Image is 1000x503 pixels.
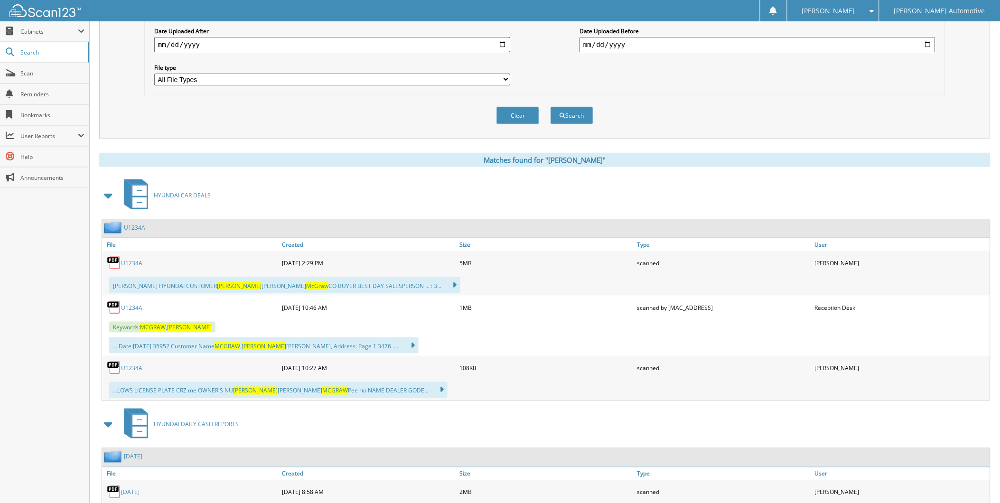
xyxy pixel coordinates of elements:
[635,238,813,251] a: Type
[124,224,145,232] a: U1234A
[280,467,457,480] a: Created
[9,4,81,17] img: scan123-logo-white.svg
[109,337,419,354] div: ... Date:[DATE] 35952 Customer Name , [PERSON_NAME], Address: Page 1 3476 .....
[107,256,121,270] img: PDF.png
[579,27,935,35] label: Date Uploaded Before
[121,304,142,312] a: U1234A
[635,483,813,502] div: scanned
[20,28,78,36] span: Cabinets
[894,8,985,14] span: [PERSON_NAME] Automotive
[635,298,813,317] div: scanned by [MAC_ADDRESS]
[107,361,121,375] img: PDF.png
[20,90,84,98] span: Reminders
[154,37,510,52] input: start
[102,238,280,251] a: File
[99,153,991,167] div: Matches found for "[PERSON_NAME]"
[104,222,124,233] img: folder2.png
[118,406,239,443] a: HYUNDAI DAILY CASH REPORTS
[322,387,348,395] span: MCGRAW
[20,111,84,119] span: Bookmarks
[20,174,84,182] span: Announcements
[635,253,813,272] div: scanned
[813,238,990,251] a: User
[813,358,990,377] div: [PERSON_NAME]
[813,483,990,502] div: [PERSON_NAME]
[579,37,935,52] input: end
[280,253,457,272] div: [DATE] 2:29 PM
[124,453,142,461] a: [DATE]
[154,64,510,72] label: File type
[457,253,635,272] div: 5MB
[121,259,142,267] a: U1234A
[457,238,635,251] a: Size
[109,382,448,398] div: ...LOWS LICENSE PLATE CRZ me OWNER'S NU [PERSON_NAME] Pee rio NAME DEALER GODE...
[802,8,855,14] span: [PERSON_NAME]
[457,358,635,377] div: 108KB
[20,132,78,140] span: User Reports
[107,300,121,315] img: PDF.png
[107,485,121,499] img: PDF.png
[280,238,457,251] a: Created
[306,282,328,290] span: McGraw
[953,457,1000,503] iframe: Chat Widget
[102,467,280,480] a: File
[217,282,262,290] span: [PERSON_NAME]
[20,48,83,56] span: Search
[20,153,84,161] span: Help
[215,342,240,350] span: MCGRAW
[20,69,84,77] span: Scan
[109,322,215,333] span: Keywords: ,
[551,107,593,124] button: Search
[242,342,286,350] span: [PERSON_NAME]
[154,191,211,199] span: HYUNDAI CAR DEALS
[813,298,990,317] div: Reception Desk
[635,467,813,480] a: Type
[813,253,990,272] div: [PERSON_NAME]
[121,364,142,372] a: U1234A
[457,467,635,480] a: Size
[457,298,635,317] div: 1MB
[280,298,457,317] div: [DATE] 10:46 AM
[280,358,457,377] div: [DATE] 10:27 AM
[121,488,140,496] a: [DATE]
[233,387,278,395] span: [PERSON_NAME]
[154,27,510,35] label: Date Uploaded After
[154,420,239,428] span: HYUNDAI DAILY CASH REPORTS
[140,323,166,331] span: MCGRAW
[104,451,124,463] img: folder2.png
[280,483,457,502] div: [DATE] 8:58 AM
[496,107,539,124] button: Clear
[167,323,212,331] span: [PERSON_NAME]
[109,277,460,293] div: [PERSON_NAME] HYUNDAI CUSTOMER [PERSON_NAME] CO BUYER BEST DAY SALESPERSON ... : 3...
[118,177,211,214] a: HYUNDAI CAR DEALS
[635,358,813,377] div: scanned
[457,483,635,502] div: 2MB
[813,467,990,480] a: User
